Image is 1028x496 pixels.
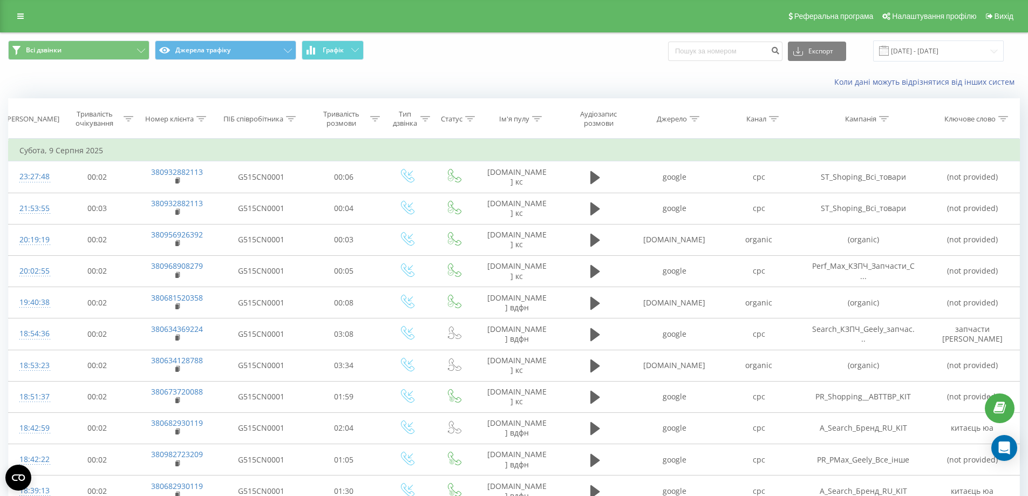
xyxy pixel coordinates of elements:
td: (not provided) [925,444,1019,475]
span: Налаштування профілю [892,12,976,21]
td: запчасти [PERSON_NAME] [925,318,1019,350]
td: 00:02 [58,381,137,412]
td: ST_Shoping_Всі_товари [801,161,925,193]
td: [DOMAIN_NAME] вдфн [476,412,557,444]
div: 19:40:38 [19,292,47,313]
td: cpc [717,381,801,412]
a: 380682930119 [151,481,203,491]
td: [DOMAIN_NAME] кс [476,224,557,255]
input: Пошук за номером [668,42,782,61]
a: 380681520358 [151,293,203,303]
a: 380673720088 [151,386,203,397]
span: Реферальна програма [794,12,874,21]
td: google [632,193,717,224]
td: organic [717,350,801,381]
div: 23:27:48 [19,166,47,187]
td: Субота, 9 Серпня 2025 [9,140,1020,161]
td: (organic) [801,287,925,318]
td: google [632,255,717,287]
td: [DOMAIN_NAME] вдфн [476,444,557,475]
td: 00:03 [305,224,383,255]
td: [DOMAIN_NAME] вдфн [476,287,557,318]
td: (not provided) [925,193,1019,224]
span: Search_КЗПЧ_Geely_запчас... [812,324,915,344]
td: 00:02 [58,350,137,381]
td: (organic) [801,224,925,255]
td: PR_Shopping__АВТТВР_KIT [801,381,925,412]
td: 00:06 [305,161,383,193]
td: G515CN0001 [217,412,305,444]
td: 00:08 [305,287,383,318]
span: Perf_Max_КЗПЧ_Запчасти_C... [812,261,915,281]
td: 00:02 [58,444,137,475]
div: Джерело [657,114,687,124]
div: 20:02:55 [19,261,47,282]
span: Графік [323,46,344,54]
div: Тип дзвінка [392,110,418,128]
td: [DOMAIN_NAME] кс [476,381,557,412]
td: organic [717,224,801,255]
td: (organic) [801,350,925,381]
div: Тривалість розмови [315,110,368,128]
div: Кампанія [845,114,876,124]
div: 18:53:23 [19,355,47,376]
td: PR_PMax_Geely_Все_інше [801,444,925,475]
span: Вихід [995,12,1013,21]
div: Ім'я пулу [499,114,529,124]
span: Всі дзвінки [26,46,62,55]
td: G515CN0001 [217,193,305,224]
div: Тривалість очікування [68,110,121,128]
td: (not provided) [925,161,1019,193]
td: [DOMAIN_NAME] [632,287,717,318]
td: (not provided) [925,224,1019,255]
div: 18:42:59 [19,418,47,439]
button: Open CMP widget [5,465,31,491]
a: Коли дані можуть відрізнятися вiд інших систем [834,77,1020,87]
div: Канал [746,114,766,124]
td: google [632,444,717,475]
div: 20:19:19 [19,229,47,250]
td: cpc [717,161,801,193]
td: [DOMAIN_NAME] [632,350,717,381]
td: (not provided) [925,381,1019,412]
div: Номер клієнта [145,114,194,124]
td: (not provided) [925,287,1019,318]
a: 380932882113 [151,167,203,177]
a: 380682930119 [151,418,203,428]
td: cpc [717,412,801,444]
div: ПІБ співробітника [223,114,283,124]
div: Аудіозапис розмови [567,110,630,128]
td: google [632,318,717,350]
td: (not provided) [925,255,1019,287]
td: [DOMAIN_NAME] кс [476,255,557,287]
td: A_Search_Бренд_RU_KIT [801,412,925,444]
td: google [632,412,717,444]
td: 03:34 [305,350,383,381]
td: 00:02 [58,255,137,287]
td: [DOMAIN_NAME] [632,224,717,255]
td: 00:02 [58,224,137,255]
td: 00:03 [58,193,137,224]
td: ST_Shoping_Всі_товари [801,193,925,224]
td: G515CN0001 [217,444,305,475]
td: organic [717,287,801,318]
div: Open Intercom Messenger [991,435,1017,461]
button: Джерела трафіку [155,40,296,60]
td: G515CN0001 [217,318,305,350]
a: 380634369224 [151,324,203,334]
button: Експорт [788,42,846,61]
td: 01:59 [305,381,383,412]
td: G515CN0001 [217,350,305,381]
div: 18:54:36 [19,323,47,344]
td: 03:08 [305,318,383,350]
a: 380956926392 [151,229,203,240]
td: 00:02 [58,412,137,444]
td: G515CN0001 [217,255,305,287]
td: 00:04 [305,193,383,224]
td: cpc [717,444,801,475]
a: 380982723209 [151,449,203,459]
td: G515CN0001 [217,224,305,255]
td: [DOMAIN_NAME] кс [476,161,557,193]
td: 00:05 [305,255,383,287]
a: 380932882113 [151,198,203,208]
